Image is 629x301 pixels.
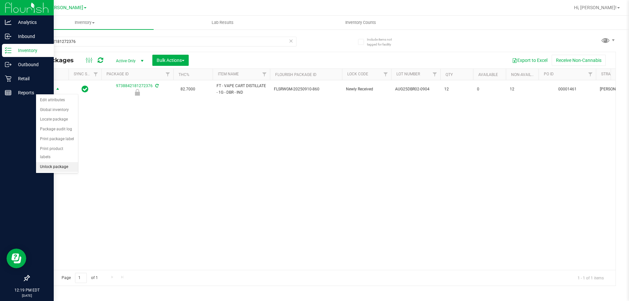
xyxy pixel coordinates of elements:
[5,47,11,54] inline-svg: Inventory
[56,273,103,283] span: Page of 1
[90,69,101,80] a: Filter
[106,72,129,76] a: Package ID
[336,20,385,26] span: Inventory Counts
[429,69,440,80] a: Filter
[116,84,153,88] a: 9738842181272376
[11,18,51,26] p: Analytics
[558,87,577,91] a: 00001461
[75,273,87,283] input: 1
[154,16,292,29] a: Lab Results
[3,287,51,293] p: 12:19 PM EDT
[572,273,609,283] span: 1 - 1 of 1 items
[5,61,11,68] inline-svg: Outbound
[36,162,78,172] li: Unlock package
[477,86,502,92] span: 0
[444,86,469,92] span: 12
[601,72,615,76] a: Strain
[179,72,189,77] a: THC%
[552,55,606,66] button: Receive Non-Cannabis
[34,57,80,64] span: All Packages
[289,37,293,45] span: Clear
[36,95,78,105] li: Edit attributes
[395,86,436,92] span: AUG25DBR02-0904
[380,69,391,80] a: Filter
[162,69,173,80] a: Filter
[508,55,552,66] button: Export to Excel
[274,86,338,92] span: FLSRWGM-20250910-860
[16,16,154,29] a: Inventory
[347,72,368,76] a: Lock Code
[36,144,78,162] li: Print product labels
[36,134,78,144] li: Print package label
[177,85,199,94] span: 82.7000
[11,89,51,97] p: Reports
[29,37,296,47] input: Search Package ID, Item Name, SKU, Lot or Part Number...
[36,124,78,134] li: Package audit log
[5,75,11,82] inline-svg: Retail
[154,84,159,88] span: Sync from Compliance System
[3,293,51,298] p: [DATE]
[11,32,51,40] p: Inbound
[7,249,26,268] iframe: Resource center
[292,16,429,29] a: Inventory Counts
[367,37,400,47] span: Include items not tagged for facility
[346,86,387,92] span: Newly Received
[275,72,316,77] a: Flourish Package ID
[16,20,154,26] span: Inventory
[446,72,453,77] a: Qty
[47,5,83,10] span: [PERSON_NAME]
[218,72,239,76] a: Item Name
[36,105,78,115] li: Global inventory
[157,58,184,63] span: Bulk Actions
[36,115,78,124] li: Locate package
[259,69,270,80] a: Filter
[203,20,242,26] span: Lab Results
[74,72,99,76] a: Sync Status
[5,33,11,40] inline-svg: Inbound
[11,75,51,83] p: Retail
[11,47,51,54] p: Inventory
[396,72,420,76] a: Lot Number
[574,5,617,10] span: Hi, [PERSON_NAME]!
[511,72,540,77] a: Non-Available
[5,89,11,96] inline-svg: Reports
[510,86,535,92] span: 12
[54,85,62,94] span: select
[478,72,498,77] a: Available
[152,55,189,66] button: Bulk Actions
[544,72,554,76] a: PO ID
[82,85,88,94] span: In Sync
[5,19,11,26] inline-svg: Analytics
[11,61,51,68] p: Outbound
[585,69,596,80] a: Filter
[100,89,174,96] div: Newly Received
[217,83,266,95] span: FT - VAPE CART DISTILLATE - 1G - DBR - IND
